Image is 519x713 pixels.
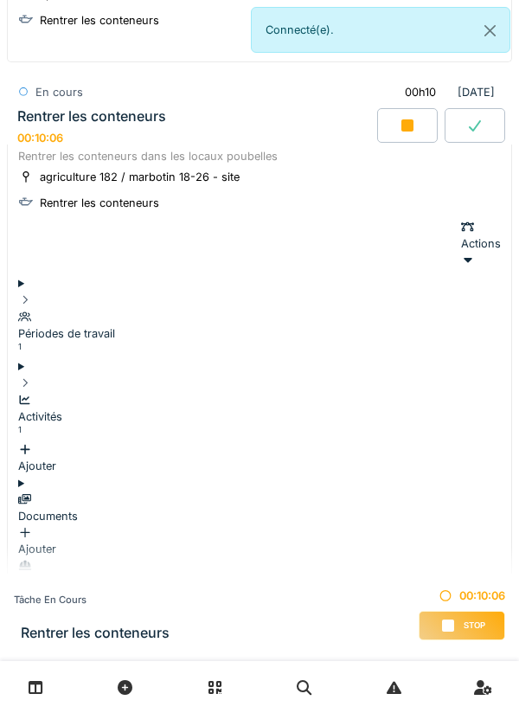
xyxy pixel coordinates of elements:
[18,508,501,524] div: Documents
[18,524,501,557] div: Ajouter
[461,219,501,269] div: Actions
[40,169,240,185] div: agriculture 182 / marbotin 18-26 - site
[17,132,63,145] div: 00:10:06
[40,195,159,211] div: Rentrer les conteneurs
[18,425,22,434] sup: 1
[464,620,485,632] span: Stop
[18,325,501,342] div: Périodes de travail
[18,358,501,474] summary: Activités1Ajouter
[17,108,166,125] div: Rentrer les conteneurs
[18,342,22,351] sup: 1
[471,8,509,54] button: Close
[21,625,170,641] h3: Rentrer les conteneurs
[251,7,510,53] div: Connecté(e).
[18,408,501,425] div: Activités
[40,12,159,29] div: Rentrer les conteneurs
[35,84,83,100] div: En cours
[18,441,501,474] div: Ajouter
[390,76,502,108] div: [DATE]
[18,275,501,358] summary: Périodes de travail1
[18,475,501,558] summary: DocumentsAjouter
[419,588,505,604] div: 00:10:06
[405,84,436,100] div: 00h10
[18,148,501,164] div: Rentrer les conteneurs dans les locaux poubelles
[14,593,170,607] div: Tâche en cours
